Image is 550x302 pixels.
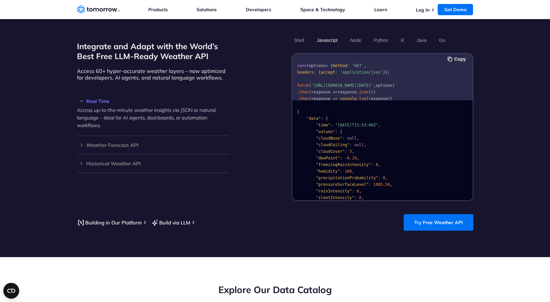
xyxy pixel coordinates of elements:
[414,35,429,46] button: Java
[335,129,337,134] span: :
[356,90,359,94] span: .
[373,83,376,88] span: ,
[316,156,340,160] span: "dewPoint"
[361,195,364,200] span: ,
[316,195,354,200] span: "sleetIntensity"
[333,90,337,94] span: =>
[297,83,309,88] span: fetch
[318,70,321,75] span: {
[337,90,356,94] span: response
[77,5,120,15] a: Home link
[297,96,299,101] span: .
[311,96,330,101] span: response
[349,143,351,147] span: :
[297,110,299,114] span: {
[151,218,190,227] a: Build via LLM
[321,70,335,75] span: accept
[366,96,368,101] span: (
[330,123,333,127] span: :
[387,96,390,101] span: )
[309,63,326,68] span: options
[392,83,395,88] span: )
[333,96,337,101] span: =>
[378,176,380,180] span: :
[316,162,371,167] span: "freezingRainIntensity"
[368,90,371,94] span: (
[374,7,387,13] a: Learn
[3,283,19,299] button: Open CMP widget
[356,96,359,101] span: .
[77,106,229,129] p: Access up-to-the-minute weather insights via JSON or natural language – ideal for AI agents, dash...
[356,136,359,141] span: ,
[246,7,271,13] a: Developers
[349,149,351,154] span: 5
[297,90,299,94] span: .
[368,96,387,101] span: response
[314,35,340,46] button: Javascript
[300,7,345,13] a: Space & Technology
[448,55,468,63] button: Copy
[335,123,378,127] span: "[DATE]T13:53:00Z"
[347,156,356,160] span: 0.19
[359,195,361,200] span: 0
[340,129,342,134] span: {
[356,156,359,160] span: ,
[299,90,309,94] span: then
[316,176,378,180] span: "precipitationProbability"
[311,83,373,88] span: '[URL][DOMAIN_NAME][DATE]'
[77,41,229,61] h2: Integrate and Adapt with the World’s Best Free LLM-Ready Weather API
[340,156,342,160] span: :
[340,96,357,101] span: console
[316,169,340,174] span: "humidity"
[390,182,392,187] span: ,
[309,96,311,101] span: (
[342,136,345,141] span: :
[373,182,390,187] span: 1005.56
[348,35,363,46] button: Node
[373,90,376,94] span: )
[316,136,342,141] span: "cloudBase"
[77,68,229,81] p: Access 60+ hyper-accurate weather layers – now optimized for developers, AI agents, and natural l...
[316,123,330,127] span: "time"
[340,169,342,174] span: :
[316,129,335,134] span: "values"
[378,162,380,167] span: ,
[299,96,309,101] span: then
[385,70,390,75] span: };
[359,189,361,193] span: ,
[345,156,347,160] span: -
[438,4,473,15] a: Get Demo
[77,161,229,166] h3: Historical Weather API
[383,70,385,75] span: }
[436,35,447,46] button: Go
[356,189,359,193] span: 0
[345,149,347,154] span: :
[297,63,309,68] span: const
[309,83,311,88] span: (
[364,143,366,147] span: ,
[359,90,368,94] span: json
[352,63,364,68] span: 'GET'
[416,7,429,13] a: Log In
[316,143,349,147] span: "cloudCeiling"
[398,35,406,46] button: R
[311,90,330,94] span: response
[77,143,229,148] h3: Weather Forecast API
[354,195,356,200] span: :
[354,143,364,147] span: null
[77,284,473,296] h2: Explore Our Data Catalog
[390,96,392,101] span: )
[316,182,368,187] span: "pressureSurfaceLevel"
[333,63,347,68] span: method
[378,123,380,127] span: ,
[371,162,373,167] span: :
[371,90,373,94] span: )
[306,116,320,121] span: "data"
[376,83,392,88] span: options
[404,214,473,231] a: Try Free Weather API
[77,218,142,227] a: Building in Our Platform
[352,189,354,193] span: :
[325,63,328,68] span: =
